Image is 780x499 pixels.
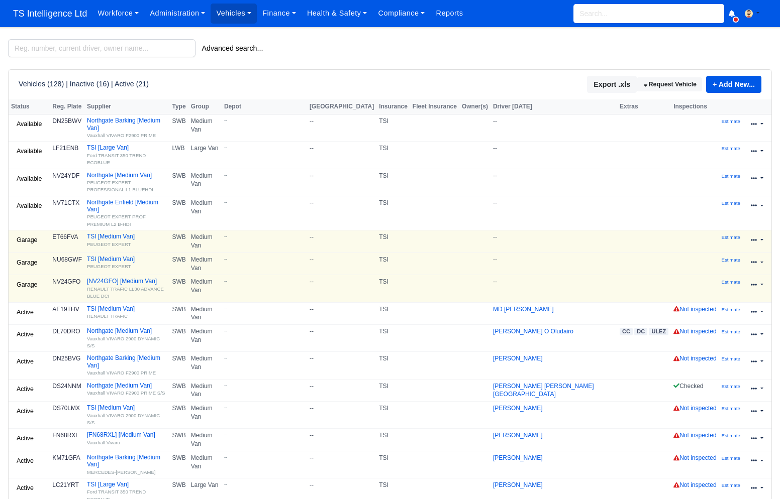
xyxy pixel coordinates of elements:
[11,382,39,397] a: Active
[52,278,80,285] strong: NV24GFO
[87,382,167,397] a: Northgate [Medium Van]Vauxhall VIVARO F2900 PRIME S/S
[302,4,373,23] a: Health & Safety
[169,142,188,169] td: LWB
[87,180,153,192] small: PEUGEOT EXPERT PROFESSIONAL L1 BLUEHDI
[50,99,84,114] th: Reg. Plate
[11,172,47,186] a: Available
[307,114,376,142] td: --
[257,4,302,23] a: Finance
[493,328,573,335] a: [PERSON_NAME] O Oludairo
[87,370,156,376] small: Vauxhall VIVARO F2900 PRIME
[673,306,716,313] a: Not inspected
[722,355,740,362] a: Estimate
[87,390,165,396] small: Vauxhall VIVARO F2900 PRIME S/S
[87,305,167,320] a: TSI [Medium Van]RENAULT TRAFIC
[722,329,740,334] small: Estimate
[188,196,222,230] td: Medium Van
[188,169,222,196] td: Medium Van
[224,144,305,151] small: --
[52,233,78,240] strong: ET66FVA
[376,253,410,275] td: TSI
[169,352,188,379] td: SWB
[87,241,131,247] small: PEUGEOT EXPERT
[169,196,188,230] td: SWB
[376,429,410,451] td: TSI
[491,196,617,230] td: --
[224,199,305,205] small: --
[224,354,305,361] small: --
[87,469,155,475] small: MERCEDES-[PERSON_NAME]
[722,172,740,179] a: Estimate
[637,77,702,92] a: Request Vehicle
[9,99,50,114] th: Status
[87,233,167,247] a: TSI [Medium Van]PEUGEOT EXPERT
[307,451,376,478] td: --
[706,76,761,93] a: + Add New...
[11,354,39,369] a: Active
[493,432,543,439] a: [PERSON_NAME]
[87,286,164,299] small: RENAULT TRAFIC LL30 ADVANCE BLUE DCI
[169,275,188,302] td: SWB
[87,133,156,138] small: Vauxhall VIVARO F2900 PRIME
[722,406,740,411] small: Estimate
[87,327,167,349] a: Northgate [Medium Van]Vauxhall VIVARO 2900 DYNAMIC S/S
[722,200,740,206] small: Estimate
[722,117,740,124] a: Estimate
[188,325,222,352] td: Medium Van
[87,431,167,446] a: [FN68RXL] [Medium Van]Vauxhall Vivaro
[620,328,633,335] span: CC
[307,402,376,429] td: --
[493,306,554,313] a: MD [PERSON_NAME]
[87,336,160,348] small: Vauxhall VIVARO 2900 DYNAMIC S/S
[87,199,167,228] a: Northgate Enfield [Medium Van]PEUGEOT EXPERT PROF PREMIUM L2 B-HDI
[188,451,222,478] td: Medium Van
[169,99,188,114] th: Type
[307,302,376,325] td: --
[87,256,167,270] a: TSI [Medium Van]PEUGEOT EXPERT
[722,306,740,313] a: Estimate
[188,402,222,429] td: Medium Van
[722,146,740,151] small: Estimate
[307,379,376,402] td: --
[92,4,144,23] a: Workforce
[224,278,305,284] small: --
[702,76,761,93] div: + Add New...
[188,379,222,402] td: Medium Van
[87,413,160,425] small: Vauxhall VIVARO 2900 DYNAMIC S/S
[376,169,410,196] td: TSI
[673,454,716,461] a: Not inspected
[376,302,410,325] td: TSI
[376,352,410,379] td: TSI
[222,99,307,114] th: Depot
[224,233,305,239] small: --
[307,253,376,275] td: --
[587,76,637,93] button: Export .xls
[722,356,740,361] small: Estimate
[188,99,222,114] th: Group
[493,355,543,362] a: [PERSON_NAME]
[169,302,188,325] td: SWB
[307,230,376,253] td: --
[722,278,740,285] a: Estimate
[491,230,617,253] td: --
[617,99,671,114] th: Extras
[52,117,81,124] strong: DN25BWV
[52,432,79,439] strong: FN68RXL
[722,199,740,206] a: Estimate
[491,142,617,169] td: --
[188,275,222,302] td: Medium Van
[188,230,222,253] td: Medium Van
[722,384,740,389] small: Estimate
[224,172,305,178] small: --
[722,454,740,461] a: Estimate
[169,451,188,478] td: SWB
[307,325,376,352] td: --
[307,196,376,230] td: --
[87,144,167,166] a: TSI [Large Van]Ford TRANSIT 350 TREND ECOBLUE
[722,279,740,285] small: Estimate
[376,99,410,114] th: Insurance
[196,40,270,57] button: Advanced search...
[376,379,410,402] td: TSI
[307,142,376,169] td: --
[722,481,740,488] a: Estimate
